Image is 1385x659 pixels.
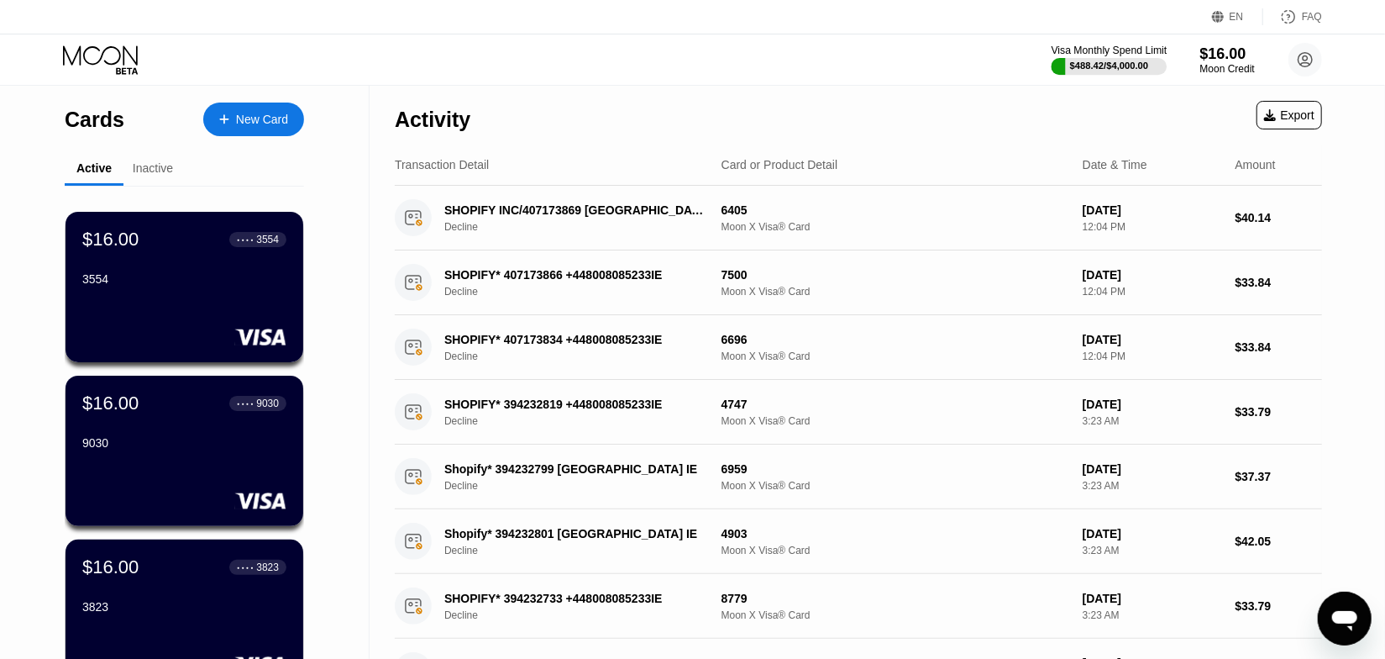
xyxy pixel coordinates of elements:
[82,436,286,450] div: 9030
[1235,599,1322,613] div: $33.79
[721,221,1069,233] div: Moon X Visa® Card
[237,401,254,406] div: ● ● ● ●
[133,161,173,175] div: Inactive
[237,237,254,242] div: ● ● ● ●
[721,545,1069,556] div: Moon X Visa® Card
[236,113,288,127] div: New Card
[203,103,304,136] div: New Card
[721,286,1069,298] div: Moon X Visa® Card
[395,574,1322,639] div: SHOPIFY* 394232733 +448008085233IEDecline8779Moon X Visa® Card[DATE]3:23 AM$33.79
[1083,592,1222,605] div: [DATE]
[721,480,1069,492] div: Moon X Visa® Card
[444,203,706,217] div: SHOPIFY INC/407173869 [GEOGRAPHIC_DATA]
[82,600,286,614] div: 3823
[444,527,706,540] div: Shopify* 394232801 [GEOGRAPHIC_DATA] IE
[395,108,470,132] div: Activity
[237,565,254,570] div: ● ● ● ●
[1200,63,1255,75] div: Moon Credit
[395,509,1322,574] div: Shopify* 394232801 [GEOGRAPHIC_DATA] IEDecline4903Moon X Visa® Card[DATE]3:23 AM$42.05
[444,221,726,233] div: Decline
[1083,398,1222,411] div: [DATE]
[721,415,1069,427] div: Moon X Visa® Card
[444,480,726,492] div: Decline
[1083,333,1222,346] div: [DATE]
[721,333,1069,346] div: 6696
[395,315,1322,380] div: SHOPIFY* 407173834 +448008085233IEDecline6696Moon X Visa® Card[DATE]12:04 PM$33.84
[1083,480,1222,492] div: 3:23 AM
[444,415,726,427] div: Decline
[1200,45,1255,75] div: $16.00Moon Credit
[1263,8,1322,25] div: FAQ
[82,393,139,414] div: $16.00
[395,445,1322,509] div: Shopify* 394232799 [GEOGRAPHIC_DATA] IEDecline6959Moon X Visa® Card[DATE]3:23 AM$37.37
[444,351,726,362] div: Decline
[82,229,139,250] div: $16.00
[1070,61,1149,71] div: $488.42 / $4,000.00
[1052,45,1167,56] div: Visa Monthly Spend Limit
[1200,45,1255,63] div: $16.00
[395,186,1322,250] div: SHOPIFY INC/407173869 [GEOGRAPHIC_DATA]Decline6405Moon X Visa® Card[DATE]12:04 PM$40.14
[721,527,1069,540] div: 4903
[1302,11,1322,23] div: FAQ
[1235,535,1322,548] div: $42.05
[1083,158,1147,171] div: Date & Time
[444,545,726,556] div: Decline
[256,398,279,409] div: 9030
[721,203,1069,217] div: 6405
[1083,351,1222,362] div: 12:04 PM
[76,161,112,175] div: Active
[1212,8,1263,25] div: EN
[444,592,706,605] div: SHOPIFY* 394232733 +448008085233IE
[721,462,1069,476] div: 6959
[721,398,1069,411] div: 4747
[65,108,124,132] div: Cards
[1230,11,1244,23] div: EN
[1052,45,1166,75] div: Visa Monthly Spend Limit$488.42/$4,000.00
[1083,221,1222,233] div: 12:04 PM
[1264,108,1314,122] div: Export
[1083,415,1222,427] div: 3:23 AM
[1083,609,1222,621] div: 3:23 AM
[82,556,139,578] div: $16.00
[1083,268,1222,282] div: [DATE]
[1235,276,1322,289] div: $33.84
[395,158,489,171] div: Transaction Detail
[395,380,1322,445] div: SHOPIFY* 394232819 +448008085233IEDecline4747Moon X Visa® Card[DATE]3:23 AM$33.79
[256,561,279,573] div: 3823
[721,592,1069,605] div: 8779
[1256,101,1322,129] div: Export
[444,268,706,282] div: SHOPIFY* 407173866 +448008085233IE
[66,376,303,526] div: $16.00● ● ● ●90309030
[395,250,1322,315] div: SHOPIFY* 407173866 +448008085233IEDecline7500Moon X Visa® Card[DATE]12:04 PM$33.84
[82,272,286,286] div: 3554
[721,609,1069,621] div: Moon X Visa® Card
[721,158,838,171] div: Card or Product Detail
[721,351,1069,362] div: Moon X Visa® Card
[1235,405,1322,419] div: $33.79
[1083,462,1222,476] div: [DATE]
[444,398,706,411] div: SHOPIFY* 394232819 +448008085233IE
[1235,340,1322,354] div: $33.84
[66,212,303,362] div: $16.00● ● ● ●35543554
[444,286,726,298] div: Decline
[1235,211,1322,224] div: $40.14
[1083,545,1222,556] div: 3:23 AM
[256,234,279,245] div: 3554
[1083,203,1222,217] div: [DATE]
[1235,158,1275,171] div: Amount
[721,268,1069,282] div: 7500
[444,462,706,476] div: Shopify* 394232799 [GEOGRAPHIC_DATA] IE
[1235,470,1322,483] div: $37.37
[1318,592,1372,646] iframe: Button to launch messaging window
[444,609,726,621] div: Decline
[1083,286,1222,298] div: 12:04 PM
[1083,527,1222,540] div: [DATE]
[444,333,706,346] div: SHOPIFY* 407173834 +448008085233IE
